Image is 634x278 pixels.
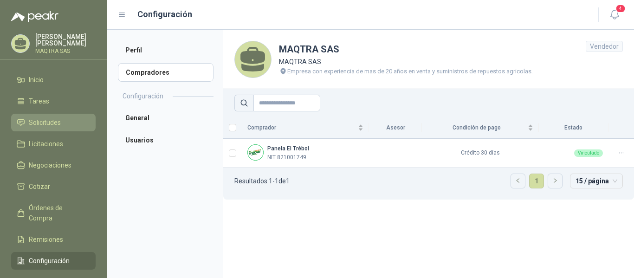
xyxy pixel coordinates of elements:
a: Inicio [11,71,96,89]
a: General [118,109,213,127]
h1: Configuración [137,8,192,21]
th: Comprador [242,117,369,139]
span: Remisiones [29,234,63,245]
span: left [515,178,521,183]
span: 4 [615,4,626,13]
span: Solicitudes [29,117,61,128]
li: Página anterior [511,174,525,188]
a: Solicitudes [11,114,96,131]
span: Configuración [29,256,70,266]
p: NIT 821001749 [267,153,306,162]
span: Órdenes de Compra [29,203,87,223]
span: right [552,178,558,183]
li: 1 [529,174,544,188]
a: Usuarios [118,131,213,149]
span: Tareas [29,96,49,106]
p: MAQTRA SAS [279,57,533,67]
a: Configuración [11,252,96,270]
button: 4 [606,6,623,23]
a: Negociaciones [11,156,96,174]
b: Panela El Trébol [267,145,309,152]
th: Condición de pago [422,117,539,139]
a: Compradores [118,63,213,82]
a: Perfil [118,41,213,59]
a: Licitaciones [11,135,96,153]
button: left [511,174,525,188]
th: Asesor [369,117,422,139]
a: Tareas [11,92,96,110]
span: Cotizar [29,181,50,192]
span: 15 / página [576,174,617,188]
a: Cotizar [11,178,96,195]
th: Estado [539,117,608,139]
p: Resultados: 1 - 1 de 1 [234,178,290,184]
img: Logo peakr [11,11,58,22]
span: Comprador [247,123,356,132]
p: [PERSON_NAME] [PERSON_NAME] [35,33,96,46]
span: Condición de pago [427,123,526,132]
h2: Configuración [123,91,163,101]
span: Negociaciones [29,160,71,170]
div: Vinculado [574,149,603,157]
p: MAQTRA SAS [35,48,96,54]
a: 1 [530,174,543,188]
p: Empresa con experiencia de mas de 20 años en venta y suministros de repuestos agricolas. [287,67,533,76]
a: Remisiones [11,231,96,248]
div: tamaño de página [570,174,623,188]
img: Company Logo [248,145,263,160]
div: Vendedor [586,41,623,52]
h1: MAQTRA SAS [279,42,533,57]
span: Licitaciones [29,139,63,149]
a: Órdenes de Compra [11,199,96,227]
span: Inicio [29,75,44,85]
li: Página siguiente [548,174,563,188]
button: right [548,174,562,188]
td: Crédito 30 días [422,139,539,168]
